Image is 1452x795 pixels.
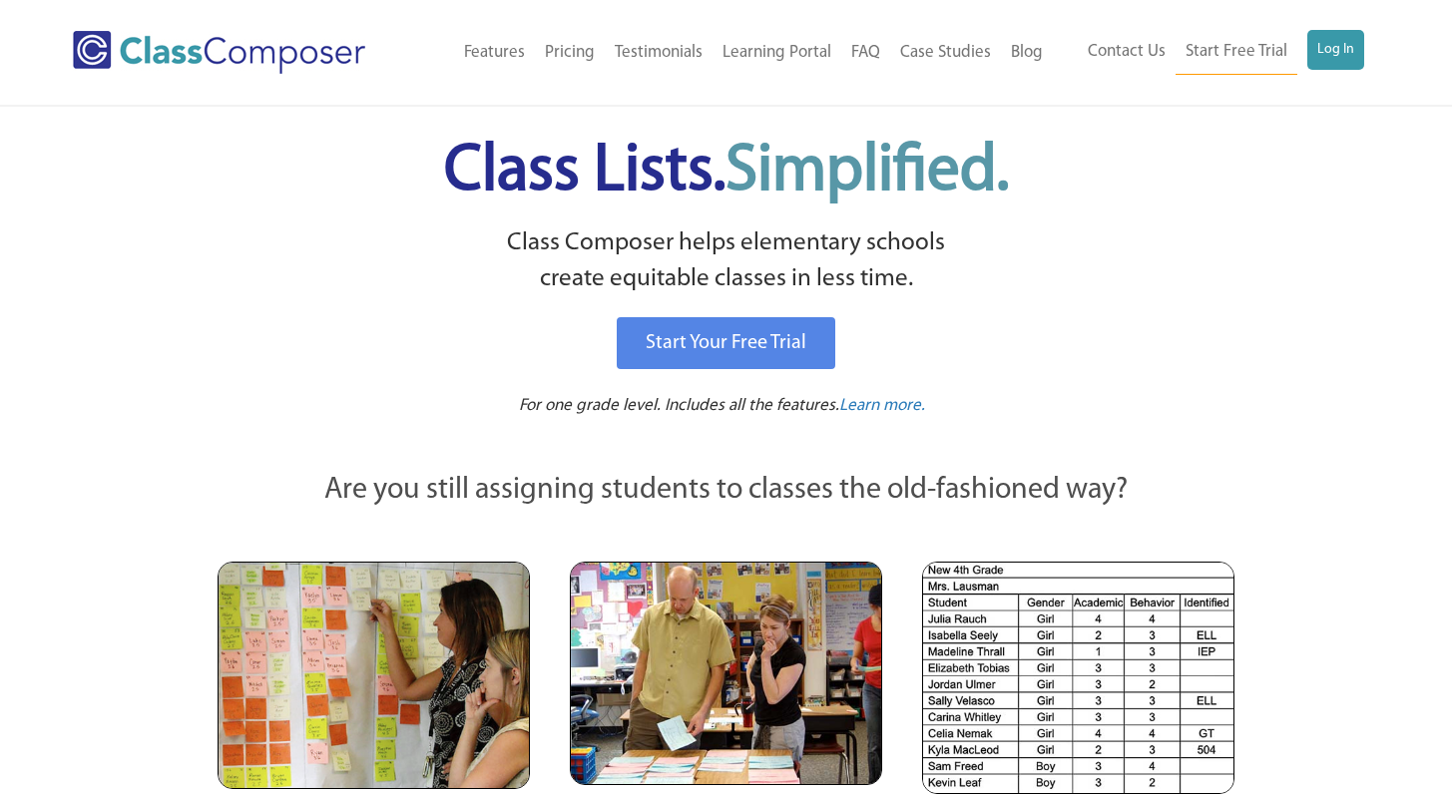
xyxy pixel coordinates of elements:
[1078,30,1176,74] a: Contact Us
[726,140,1009,204] span: Simplified.
[444,140,1009,204] span: Class Lists.
[1053,30,1364,75] nav: Header Menu
[215,225,1238,298] p: Class Composer helps elementary schools create equitable classes in less time.
[218,469,1235,513] p: Are you still assigning students to classes the old-fashioned way?
[73,31,365,74] img: Class Composer
[890,31,1001,75] a: Case Studies
[414,31,1053,75] nav: Header Menu
[841,31,890,75] a: FAQ
[1001,31,1053,75] a: Blog
[839,394,925,419] a: Learn more.
[1176,30,1297,75] a: Start Free Trial
[839,397,925,414] span: Learn more.
[922,562,1234,794] img: Spreadsheets
[605,31,713,75] a: Testimonials
[646,333,806,353] span: Start Your Free Trial
[1307,30,1364,70] a: Log In
[454,31,535,75] a: Features
[519,397,839,414] span: For one grade level. Includes all the features.
[218,562,530,789] img: Teachers Looking at Sticky Notes
[617,317,835,369] a: Start Your Free Trial
[713,31,841,75] a: Learning Portal
[535,31,605,75] a: Pricing
[570,562,882,784] img: Blue and Pink Paper Cards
